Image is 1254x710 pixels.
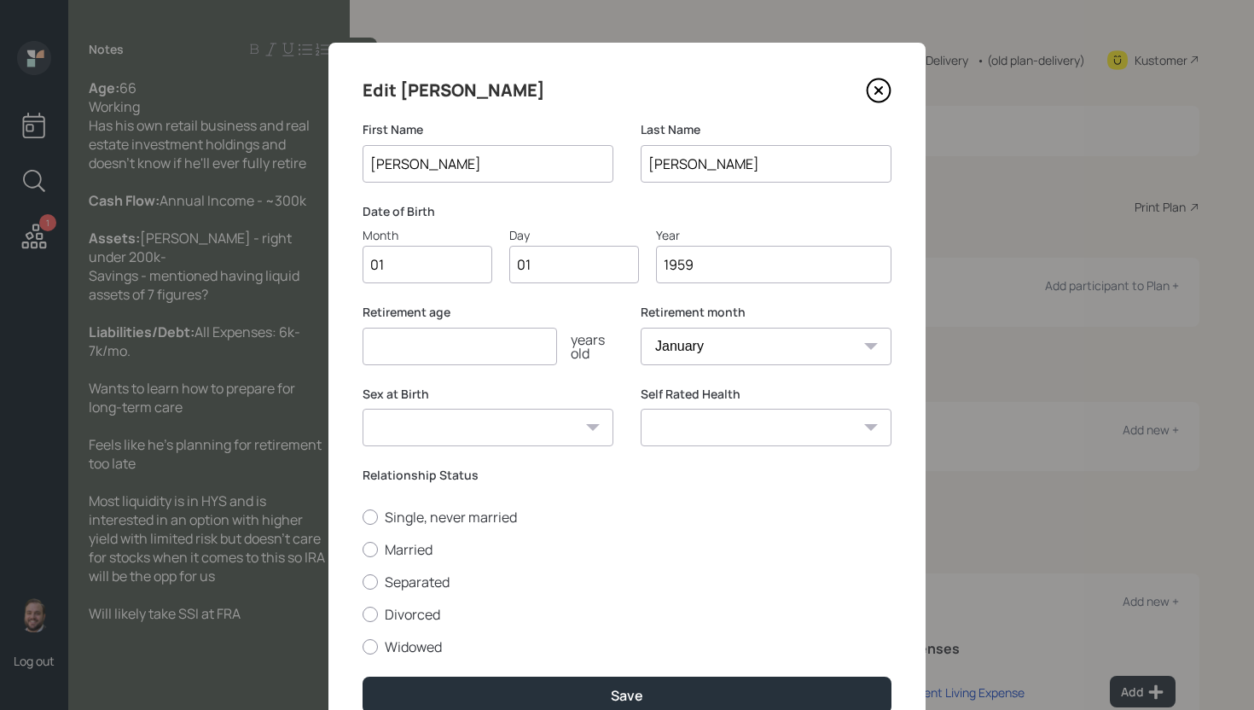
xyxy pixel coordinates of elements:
[557,333,613,360] div: years old
[656,226,891,244] div: Year
[363,467,891,484] label: Relationship Status
[641,121,891,138] label: Last Name
[363,540,891,559] label: Married
[611,686,643,705] div: Save
[509,226,639,244] div: Day
[363,246,492,283] input: Month
[641,386,891,403] label: Self Rated Health
[509,246,639,283] input: Day
[363,226,492,244] div: Month
[363,77,545,104] h4: Edit [PERSON_NAME]
[363,304,613,321] label: Retirement age
[363,508,891,527] label: Single, never married
[656,246,891,283] input: Year
[641,304,891,321] label: Retirement month
[363,573,891,591] label: Separated
[363,386,613,403] label: Sex at Birth
[363,637,891,656] label: Widowed
[363,121,613,138] label: First Name
[363,605,891,624] label: Divorced
[363,203,891,220] label: Date of Birth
